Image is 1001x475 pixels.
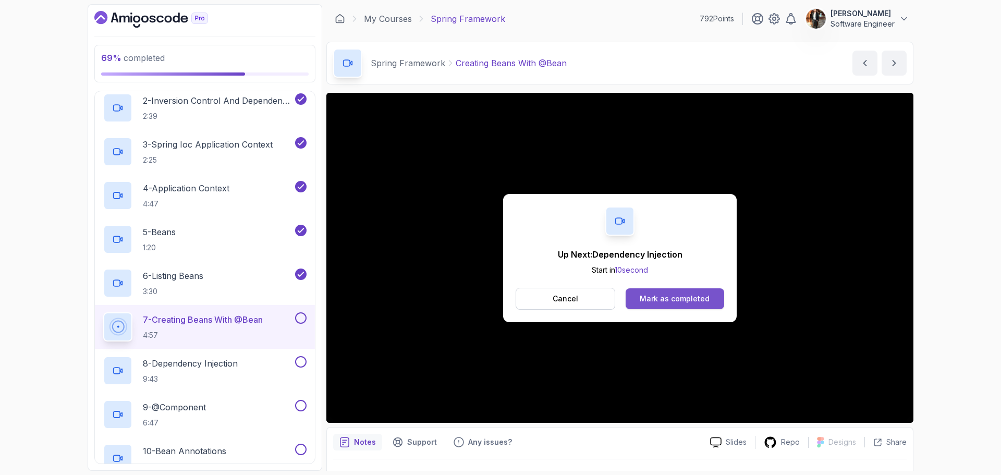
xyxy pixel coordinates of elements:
p: 6 - Listing Beans [143,270,203,282]
p: Cancel [553,294,578,304]
span: 10 second [615,265,648,274]
span: 69 % [101,53,121,63]
button: 4-Application Context4:47 [103,181,307,210]
button: Share [864,437,907,447]
p: Support [407,437,437,447]
a: Repo [755,436,808,449]
p: 4 - Application Context [143,182,229,194]
button: Mark as completed [626,288,724,309]
button: 9-@Component6:47 [103,400,307,429]
p: Spring Framework [431,13,505,25]
p: Slides [726,437,747,447]
p: Designs [828,437,856,447]
p: 10 - Bean Annotations [143,445,226,457]
button: user profile image[PERSON_NAME]Software Engineer [805,8,909,29]
p: Notes [354,437,376,447]
a: Dashboard [335,14,345,24]
p: 8 - Dependency Injection [143,357,238,370]
p: 1:20 [143,242,176,253]
button: next content [882,51,907,76]
a: Slides [702,437,755,448]
a: My Courses [364,13,412,25]
p: 3:30 [143,286,203,297]
button: Feedback button [447,434,518,450]
span: completed [101,53,165,63]
p: [PERSON_NAME] [831,8,895,19]
p: Creating Beans With @Bean [456,57,567,69]
p: 792 Points [700,14,734,24]
button: previous content [852,51,877,76]
p: Software Engineer [831,19,895,29]
a: Dashboard [94,11,232,28]
p: Up Next: Dependency Injection [558,248,682,261]
div: Mark as completed [640,294,710,304]
p: 3 - Spring Ioc Application Context [143,138,273,151]
button: Support button [386,434,443,450]
button: 7-Creating Beans With @Bean4:57 [103,312,307,342]
button: 5-Beans1:20 [103,225,307,254]
p: 6:47 [143,418,206,428]
p: Repo [781,437,800,447]
p: 7 - Creating Beans With @Bean [143,313,263,326]
button: 6-Listing Beans3:30 [103,269,307,298]
p: 2 - Inversion Control And Dependency Injection [143,94,293,107]
button: notes button [333,434,382,450]
p: Any issues? [468,437,512,447]
button: 10-Bean Annotations3:28 [103,444,307,473]
p: 5 - Beans [143,226,176,238]
p: 4:57 [143,330,263,340]
button: 3-Spring Ioc Application Context2:25 [103,137,307,166]
p: Share [886,437,907,447]
p: 3:28 [143,461,226,472]
img: user profile image [806,9,826,29]
p: 9 - @Component [143,401,206,413]
iframe: 7 - Creating Beans with @Bean [326,93,913,423]
button: Cancel [516,288,615,310]
p: 2:39 [143,111,293,121]
button: 2-Inversion Control And Dependency Injection2:39 [103,93,307,123]
p: 9:43 [143,374,238,384]
p: 4:47 [143,199,229,209]
p: 2:25 [143,155,273,165]
button: 8-Dependency Injection9:43 [103,356,307,385]
p: Start in [558,265,682,275]
p: Spring Framework [371,57,445,69]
